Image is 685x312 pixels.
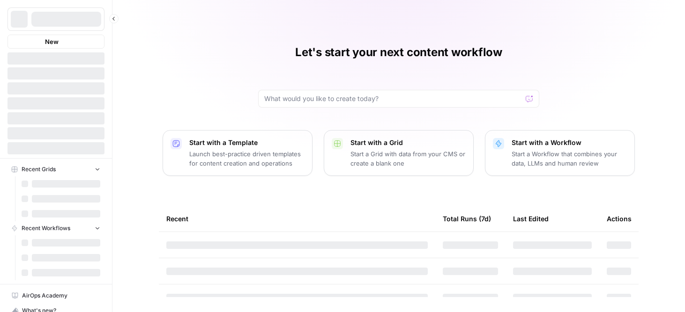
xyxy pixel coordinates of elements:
div: Last Edited [513,206,549,232]
p: Start with a Grid [350,138,466,147]
span: Recent Grids [22,165,56,174]
p: Launch best-practice driven templates for content creation and operations [189,149,305,168]
div: Recent [166,206,428,232]
div: Actions [607,206,632,232]
h1: Let's start your next content workflow [295,45,502,60]
div: Total Runs (7d) [443,206,491,232]
input: What would you like to create today? [264,94,522,103]
span: New [45,37,59,46]
button: New [7,35,104,49]
span: Recent Workflows [22,224,70,232]
button: Start with a WorkflowStart a Workflow that combines your data, LLMs and human review [485,130,635,176]
button: Start with a TemplateLaunch best-practice driven templates for content creation and operations [163,130,313,176]
button: Recent Workflows [7,221,104,235]
button: Recent Grids [7,162,104,176]
p: Start a Workflow that combines your data, LLMs and human review [512,149,627,168]
a: AirOps Academy [7,288,104,303]
p: Start with a Workflow [512,138,627,147]
p: Start a Grid with data from your CMS or create a blank one [350,149,466,168]
p: Start with a Template [189,138,305,147]
span: AirOps Academy [22,291,100,300]
button: Start with a GridStart a Grid with data from your CMS or create a blank one [324,130,474,176]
